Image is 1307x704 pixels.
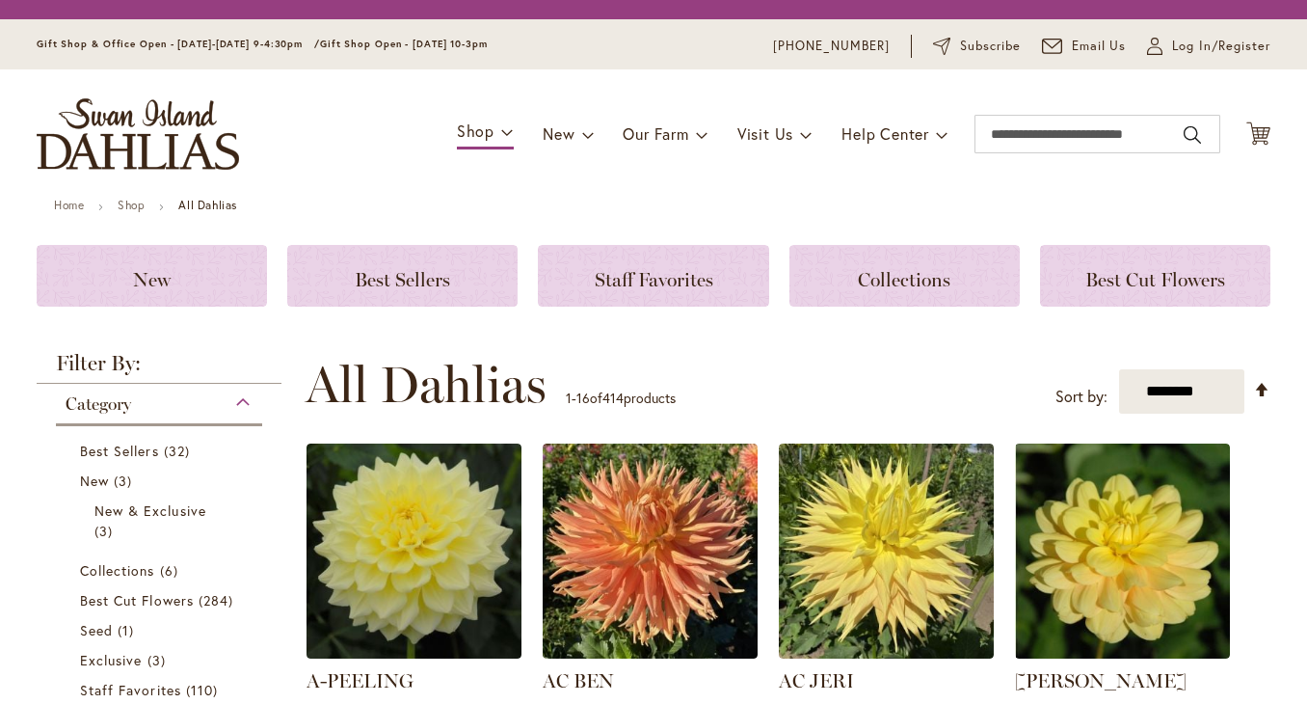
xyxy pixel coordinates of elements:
[566,383,676,414] p: - of products
[66,393,131,415] span: Category
[80,620,243,640] a: Seed
[37,353,281,384] strong: Filter By:
[80,561,155,580] span: Collections
[307,644,521,663] a: A-Peeling
[307,669,413,692] a: A-PEELING
[307,444,521,659] img: A-Peeling
[80,651,142,669] span: Exclusive
[1085,268,1225,291] span: Best Cut Flowers
[80,681,181,699] span: Staff Favorites
[933,37,1021,56] a: Subscribe
[186,680,223,700] span: 110
[54,198,84,212] a: Home
[773,37,890,56] a: [PHONE_NUMBER]
[1147,37,1270,56] a: Log In/Register
[199,590,238,610] span: 284
[566,389,572,407] span: 1
[94,501,206,520] span: New & Exclusive
[80,560,243,581] a: Collections
[114,471,137,491] span: 3
[80,442,159,460] span: Best Sellers
[80,591,194,609] span: Best Cut Flowers
[37,245,267,307] a: New
[543,444,758,659] img: AC BEN
[779,644,994,663] a: AC Jeri
[1015,644,1230,663] a: AHOY MATEY
[737,123,793,144] span: Visit Us
[960,37,1021,56] span: Subscribe
[118,620,139,640] span: 1
[1040,245,1270,307] a: Best Cut Flowers
[789,245,1020,307] a: Collections
[94,501,228,541] a: New &amp; Exclusive
[1015,669,1187,692] a: [PERSON_NAME]
[1055,379,1107,415] label: Sort by:
[858,268,950,291] span: Collections
[306,356,547,414] span: All Dahlias
[37,38,320,50] span: Gift Shop & Office Open - [DATE]-[DATE] 9-4:30pm /
[595,268,713,291] span: Staff Favorites
[779,669,854,692] a: AC JERI
[1015,444,1230,659] img: AHOY MATEY
[457,121,494,141] span: Shop
[94,521,118,541] span: 3
[80,621,113,639] span: Seed
[623,123,688,144] span: Our Farm
[538,245,768,307] a: Staff Favorites
[80,680,243,700] a: Staff Favorites
[287,245,518,307] a: Best Sellers
[80,650,243,670] a: Exclusive
[80,441,243,461] a: Best Sellers
[80,472,109,490] span: New
[543,669,614,692] a: AC BEN
[602,389,624,407] span: 414
[320,38,488,50] span: Gift Shop Open - [DATE] 10-3pm
[80,590,243,610] a: Best Cut Flowers
[178,198,237,212] strong: All Dahlias
[147,650,171,670] span: 3
[118,198,145,212] a: Shop
[576,389,590,407] span: 16
[355,268,450,291] span: Best Sellers
[1172,37,1270,56] span: Log In/Register
[543,123,574,144] span: New
[160,560,183,581] span: 6
[841,123,929,144] span: Help Center
[164,441,195,461] span: 32
[37,98,239,170] a: store logo
[80,471,243,491] a: New
[1042,37,1127,56] a: Email Us
[133,268,171,291] span: New
[543,644,758,663] a: AC BEN
[779,444,994,659] img: AC Jeri
[1072,37,1127,56] span: Email Us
